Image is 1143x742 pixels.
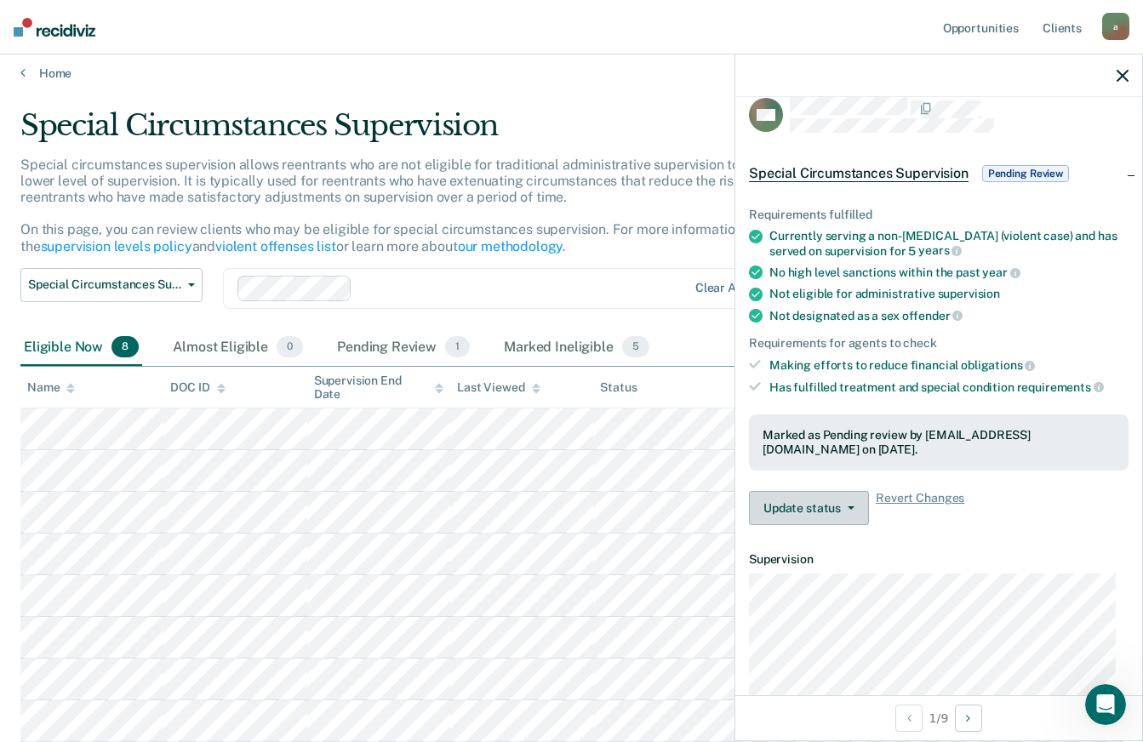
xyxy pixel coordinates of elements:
button: Update status [749,491,869,525]
div: a [1102,13,1129,40]
div: 1 / 9 [735,695,1142,740]
span: offender [902,309,963,322]
div: Special Circumstances Supervision [20,108,877,157]
div: Not eligible for administrative [769,287,1129,301]
span: Revert Changes [876,491,964,525]
span: Pending Review [982,165,1069,182]
div: Marked as Pending review by [EMAIL_ADDRESS][DOMAIN_NAME] on [DATE]. [763,428,1115,457]
span: 0 [277,336,303,358]
div: Has fulfilled treatment and special condition [769,380,1129,395]
div: Status [600,380,637,395]
div: Making efforts to reduce financial [769,357,1129,373]
span: 8 [111,336,139,358]
span: 1 [445,336,470,358]
dt: Supervision [749,552,1129,567]
span: requirements [1017,380,1104,394]
div: No high level sanctions within the past [769,265,1129,280]
button: Previous Opportunity [895,705,923,732]
div: Not designated as a sex [769,308,1129,323]
span: obligations [961,358,1035,372]
button: Next Opportunity [955,705,982,732]
div: Currently serving a non-[MEDICAL_DATA] (violent case) and has served on supervision for 5 [769,229,1129,258]
div: Requirements for agents to check [749,336,1129,351]
div: Clear agents [695,281,768,295]
div: DOC ID [170,380,225,395]
iframe: Intercom live chat [1085,684,1126,725]
span: supervision [938,287,1000,300]
span: years [918,243,962,257]
a: our methodology [458,238,563,254]
a: Home [20,66,1123,81]
img: Recidiviz [14,18,95,37]
span: year [982,265,1020,279]
div: Special Circumstances SupervisionPending Review [735,146,1142,201]
span: Special Circumstances Supervision [28,277,181,292]
div: Marked Ineligible [500,329,653,367]
div: Name [27,380,75,395]
div: Eligible Now [20,329,142,367]
a: supervision levels policy [41,238,192,254]
p: Special circumstances supervision allows reentrants who are not eligible for traditional administ... [20,157,856,254]
a: violent offenses list [215,238,336,254]
div: Pending Review [334,329,473,367]
div: Requirements fulfilled [749,208,1129,222]
div: Last Viewed [457,380,540,395]
div: Supervision End Date [314,374,443,402]
span: Special Circumstances Supervision [749,165,969,182]
span: 5 [622,336,649,358]
div: Almost Eligible [169,329,306,367]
